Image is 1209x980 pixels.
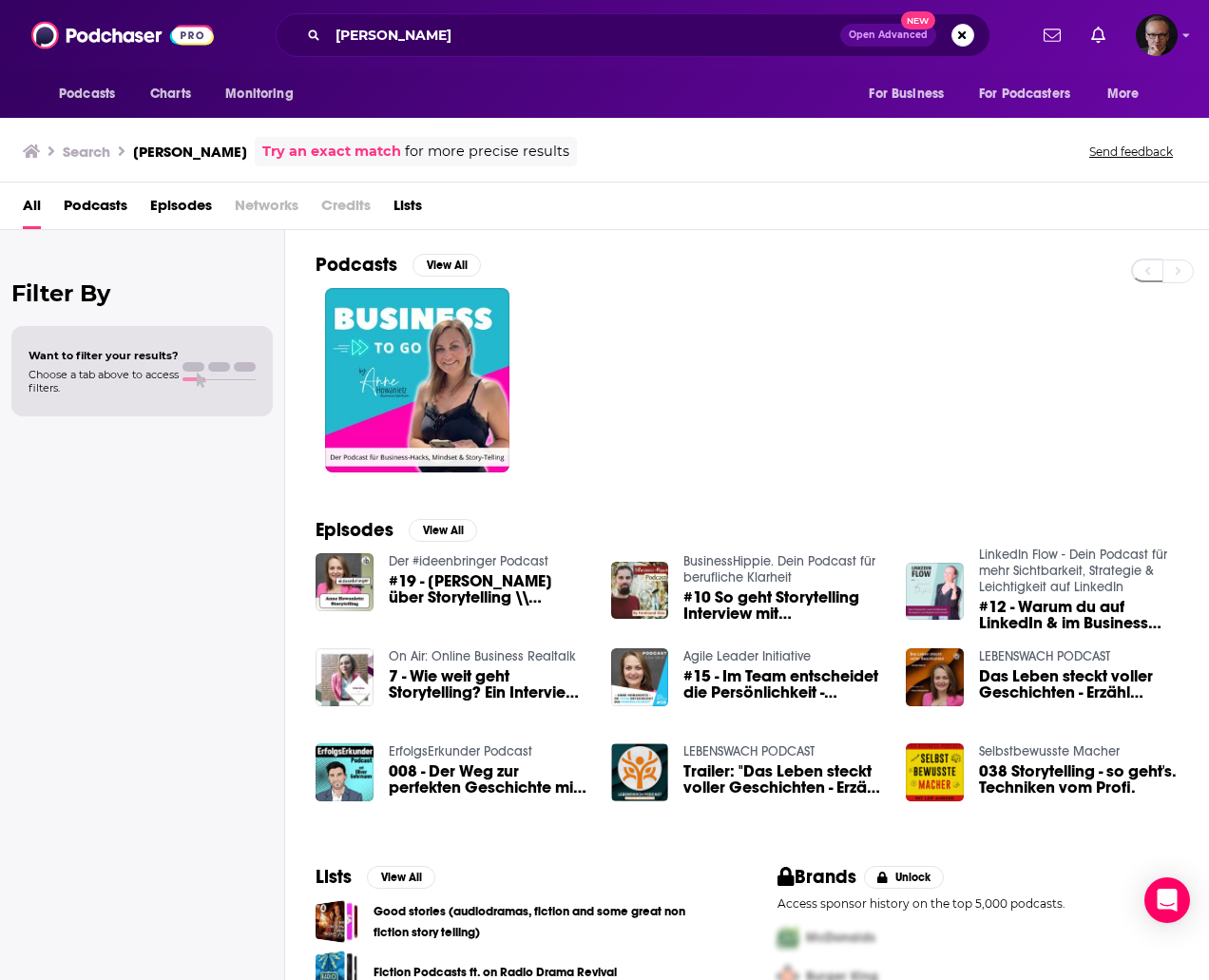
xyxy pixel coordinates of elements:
[683,668,883,701] span: #15 - Im Team entscheidet die Persönlichkeit - [PERSON_NAME]
[389,743,532,759] a: ErfolgsErkunder Podcast
[29,368,179,394] span: Choose a tab above to access filters.
[611,648,669,706] img: #15 - Im Team entscheidet die Persönlichkeit - Anne Howanietz
[316,865,352,889] h2: Lists
[1094,76,1163,112] button: open menu
[806,930,875,946] span: McDonalds
[405,141,569,163] span: for more precise results
[413,254,481,277] button: View All
[1084,144,1179,160] button: Send feedback
[683,668,883,701] a: #15 - Im Team entscheidet die Persönlichkeit - Anne Howanietz
[389,648,576,664] a: On Air: Online Business Realtalk
[389,763,588,796] a: 008 - Der Weg zur perfekten Geschichte mit Anne Howanietz
[59,81,115,107] span: Podcasts
[316,743,374,801] img: 008 - Der Weg zur perfekten Geschichte mit Anne Howanietz
[967,76,1098,112] button: open menu
[683,589,883,622] span: #10 So geht Storytelling Interview mit [PERSON_NAME]
[150,190,212,229] a: Episodes
[1136,14,1178,56] img: User Profile
[389,573,588,605] span: #19 - [PERSON_NAME] über Storytelling \\ #ideenbringer
[276,13,990,57] div: Search podcasts, credits, & more...
[316,553,374,611] img: #19 - Anne Howanietz über Storytelling \\ #ideenbringer
[328,20,840,50] input: Search podcasts, credits, & more...
[46,76,140,112] button: open menu
[683,648,811,664] a: Agile Leader Initiative
[864,866,945,889] button: Unlock
[64,190,127,229] a: Podcasts
[316,253,397,277] h2: Podcasts
[1136,14,1178,56] button: Show profile menu
[683,763,883,796] span: Trailer: "Das Leben steckt voller Geschichten - Erzähl deine!" // Interiew mit [PERSON_NAME] STOR...
[393,190,422,229] a: Lists
[855,76,968,112] button: open menu
[23,190,41,229] a: All
[212,76,317,112] button: open menu
[150,81,191,107] span: Charts
[906,648,964,706] img: Das Leben steckt voller Geschichten - Erzähl deine! // Interview mit @STORYTAILORETTE Anne Howanietz
[31,17,214,53] img: Podchaser - Follow, Share and Rate Podcasts
[1136,14,1178,56] span: Logged in as experts2podcasts
[138,76,202,112] a: Charts
[979,547,1167,595] a: LinkedIn Flow - Dein Podcast für mehr Sichtbarkeit, Strategie & Leichtigkeit auf LinkedIn
[611,562,669,620] img: #10 So geht Storytelling Interview mit Anne Howanietz
[389,573,588,605] a: #19 - Anne Howanietz über Storytelling \\ #ideenbringer
[611,743,669,801] a: Trailer: "Das Leben steckt voller Geschichten - Erzähl deine!" // Interiew mit Anne STORYTAILORET...
[683,553,875,586] a: BusinessHippie. Dein Podcast für berufliche Klarheit
[374,901,717,943] a: Good stories (audiodramas, fiction and some great non fiction story telling)
[316,900,358,943] a: Good stories (audiodramas, fiction and some great non fiction story telling)
[1107,81,1140,107] span: More
[316,518,477,542] a: EpisodesView All
[316,865,435,889] a: ListsView All
[1084,19,1113,51] a: Show notifications dropdown
[979,668,1179,701] span: Das Leben steckt voller Geschichten - Erzähl deine! // Interview mit @STORYTAILORETTE [PERSON_NAME]
[683,589,883,622] a: #10 So geht Storytelling Interview mit Anne Howanietz
[11,279,273,307] h2: Filter By
[869,81,944,107] span: For Business
[262,141,401,163] a: Try an exact match
[389,668,588,701] a: 7 - Wie weit geht Storytelling? Ein Interview mit Anne Howanietz
[29,349,179,362] span: Want to filter your results?
[367,866,435,889] button: View All
[683,743,815,759] a: LEBENSWACH PODCAST
[235,190,298,229] span: Networks
[389,553,548,569] a: Der #ideenbringer Podcast
[840,24,936,47] button: Open AdvancedNew
[316,648,374,706] img: 7 - Wie weit geht Storytelling? Ein Interview mit Anne Howanietz
[979,599,1179,631] a: #12 - Warum du auf LinkedIn & im Business nicht perfekt sein musst | Interview mit Anne Howanietz
[777,896,1179,911] p: Access sponsor history on the top 5,000 podcasts.
[321,190,371,229] span: Credits
[906,743,964,801] img: 038 Storytelling - so geht's. Techniken vom Profi.
[225,81,293,107] span: Monitoring
[409,519,477,542] button: View All
[979,81,1070,107] span: For Podcasters
[1144,877,1190,923] div: Open Intercom Messenger
[979,743,1120,759] a: Selbstbewusste Macher
[389,763,588,796] span: 008 - Der Weg zur perfekten Geschichte mit [PERSON_NAME]
[906,563,964,621] img: #12 - Warum du auf LinkedIn & im Business nicht perfekt sein musst | Interview mit Anne Howanietz
[979,599,1179,631] span: #12 - Warum du auf LinkedIn & im Business nicht perfekt sein musst | Interview mit [PERSON_NAME]
[777,865,856,889] h2: Brands
[316,253,481,277] a: PodcastsView All
[389,668,588,701] span: 7 - Wie weit geht Storytelling? Ein Interview mit [PERSON_NAME]
[901,11,935,29] span: New
[979,763,1179,796] a: 038 Storytelling - so geht's. Techniken vom Profi.
[849,30,928,40] span: Open Advanced
[979,668,1179,701] a: Das Leben steckt voller Geschichten - Erzähl deine! // Interview mit @STORYTAILORETTE Anne Howanietz
[316,518,393,542] h2: Episodes
[1036,19,1068,51] a: Show notifications dropdown
[133,143,247,161] h3: [PERSON_NAME]
[63,143,110,161] h3: Search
